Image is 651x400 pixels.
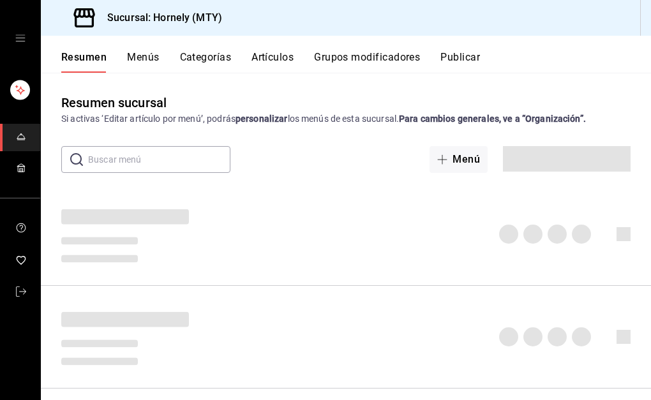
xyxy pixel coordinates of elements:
[97,10,222,26] h3: Sucursal: Hornely (MTY)
[236,114,288,124] strong: personalizar
[61,51,651,73] div: navigation tabs
[251,51,294,73] button: Artículos
[127,51,159,73] button: Menús
[15,33,26,43] button: open drawer
[430,146,488,173] button: Menú
[61,93,167,112] div: Resumen sucursal
[314,51,420,73] button: Grupos modificadores
[180,51,232,73] button: Categorías
[61,112,631,126] div: Si activas ‘Editar artículo por menú’, podrás los menús de esta sucursal.
[88,147,230,172] input: Buscar menú
[61,51,107,73] button: Resumen
[440,51,480,73] button: Publicar
[399,114,586,124] strong: Para cambios generales, ve a “Organización”.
